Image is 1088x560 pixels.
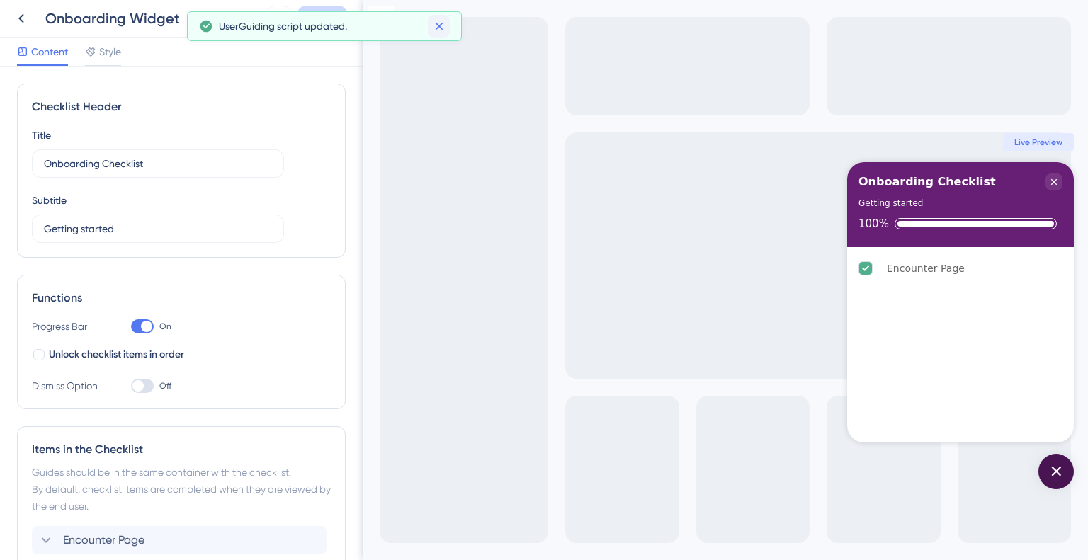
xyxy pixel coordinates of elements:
span: On [159,321,171,332]
span: Style [99,43,121,60]
span: Encounter Page [63,532,144,549]
span: Unlock checklist items in order [49,346,184,363]
div: Close Checklist [683,173,700,190]
div: Checklist Header [32,98,331,115]
div: Title [32,127,51,144]
div: Checklist items [484,247,711,444]
span: Off [159,380,171,392]
div: Checklist Container [484,162,711,442]
div: Items in the Checklist [32,441,331,458]
span: Content [31,43,68,60]
div: Guides should be in the same container with the checklist. By default, checklist items are comple... [32,464,331,515]
div: Subtitle [32,192,67,209]
div: Getting started [496,196,560,210]
div: Open Checklist [676,454,711,489]
span: Save [311,10,334,27]
div: Functions [32,290,331,307]
div: 100% [496,217,526,230]
div: Onboarding Checklist [496,173,633,190]
div: Progress Bar [32,318,103,335]
input: Header 1 [44,156,272,171]
span: UserGuiding script updated. [219,18,347,35]
div: Onboarding Widget [45,8,261,28]
div: Dismiss Option [32,377,103,394]
input: Header 2 [44,221,272,236]
span: Live Preview [652,137,700,148]
img: launcher-image-alternative-text [4,8,30,34]
div: Encounter Page [524,260,602,277]
div: Encounter Page is complete. [490,253,705,284]
button: Save [297,6,347,31]
div: Checklist progress: 100% [496,217,700,230]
